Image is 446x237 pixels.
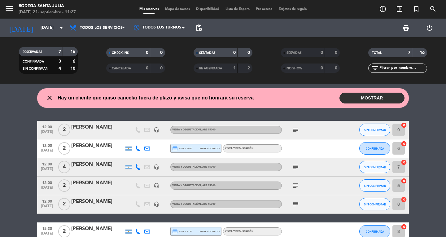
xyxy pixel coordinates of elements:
span: Mapa de mesas [162,7,193,11]
span: SERVIDAS [286,51,302,55]
strong: 0 [160,66,164,70]
span: , ARS 15000 [201,203,216,205]
button: SIN CONFIRMAR [359,179,390,192]
span: Visita y Degustación [172,203,216,205]
span: CONFIRMADA [366,230,384,233]
strong: 4 [59,66,61,71]
span: , ARS 15000 [201,166,216,168]
i: headset_mic [154,201,159,207]
strong: 0 [321,50,323,55]
span: SENTADAS [199,51,216,55]
span: CONFIRMADA [366,147,384,150]
span: Todos los servicios [80,26,123,30]
span: 4 [58,161,70,173]
span: 2 [58,142,70,155]
span: Visita y Degustación [172,129,216,131]
i: subject [292,163,300,171]
span: Lista de Espera [222,7,253,11]
span: SIN CONFIRMAR [364,184,386,187]
strong: 16 [70,50,77,54]
i: cancel [401,178,407,184]
i: headset_mic [154,127,159,133]
strong: 0 [160,50,164,55]
button: SIN CONFIRMAR [359,161,390,173]
span: Disponibilidad [193,7,222,11]
i: search [429,5,437,13]
span: 2 [58,179,70,192]
span: 2 [58,198,70,210]
i: headset_mic [154,183,159,188]
i: headset_mic [154,164,159,170]
span: RESERVADAS [23,50,42,54]
input: Filtrar por nombre... [379,65,427,72]
div: [PERSON_NAME] [71,225,124,233]
button: SIN CONFIRMAR [359,198,390,210]
span: [DATE] [39,130,55,137]
strong: 0 [233,50,236,55]
span: CANCELADA [112,67,131,70]
span: , ARS 15000 [201,129,216,131]
span: Tarjetas de regalo [276,7,310,11]
span: SIN CONFIRMAR [364,128,386,132]
strong: 2 [247,66,251,70]
div: [PERSON_NAME] [71,160,124,169]
span: 15:30 [39,225,55,232]
strong: 7 [408,50,410,55]
i: menu [5,4,14,13]
i: cancel [401,224,407,230]
div: Bodega Santa Julia [19,3,76,9]
span: CHECK INS [112,51,129,55]
span: TOTAL [372,51,382,55]
button: SIN CONFIRMAR [359,124,390,136]
span: 12:00 [39,197,55,204]
span: CONFIRMADA [23,60,44,63]
button: MOSTRAR [339,93,404,103]
strong: 0 [146,50,148,55]
span: [DATE] [39,186,55,193]
strong: 6 [73,59,77,64]
i: subject [292,182,300,189]
span: 12:00 [39,142,55,149]
span: mercadopago [200,147,220,151]
strong: 0 [247,50,251,55]
span: NO SHOW [286,67,302,70]
span: Visita y Degustación [172,166,216,168]
strong: 3 [59,59,61,64]
button: menu [5,4,14,15]
strong: 16 [420,50,426,55]
span: 12:00 [39,179,55,186]
i: power_settings_new [426,24,433,32]
div: [PERSON_NAME] [71,142,124,150]
strong: 0 [146,66,148,70]
strong: 0 [335,50,339,55]
i: cancel [401,159,407,165]
i: exit_to_app [396,5,403,13]
span: mercadopago [200,230,220,234]
span: 2 [58,124,70,136]
span: Visita y Degustación [172,184,216,187]
span: Hay un cliente que quiso cancelar fuera de plazo y avisa que no honrará su reserva [58,94,254,102]
button: CONFIRMADA [359,142,390,155]
i: [DATE] [5,21,37,35]
span: Mis reservas [136,7,162,11]
strong: 0 [335,66,339,70]
strong: 0 [321,66,323,70]
i: subject [292,200,300,208]
span: , ARS 15000 [201,184,216,187]
i: credit_card [172,229,178,234]
i: cancel [401,122,407,128]
span: SIN CONFIRMAR [364,203,386,206]
span: SIN CONFIRMAR [23,67,47,70]
div: [PERSON_NAME] [71,123,124,131]
span: [DATE] [39,167,55,174]
div: [DATE] 21. septiembre - 11:27 [19,9,76,15]
span: Visita y Degustación [225,147,254,150]
i: credit_card [172,146,178,151]
i: add_circle_outline [379,5,387,13]
strong: 7 [59,50,61,54]
i: filter_list [371,64,379,72]
span: [DATE] [39,148,55,156]
i: subject [292,126,300,134]
span: SIN CONFIRMAR [364,165,386,169]
span: visa * 7615 [172,146,192,151]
